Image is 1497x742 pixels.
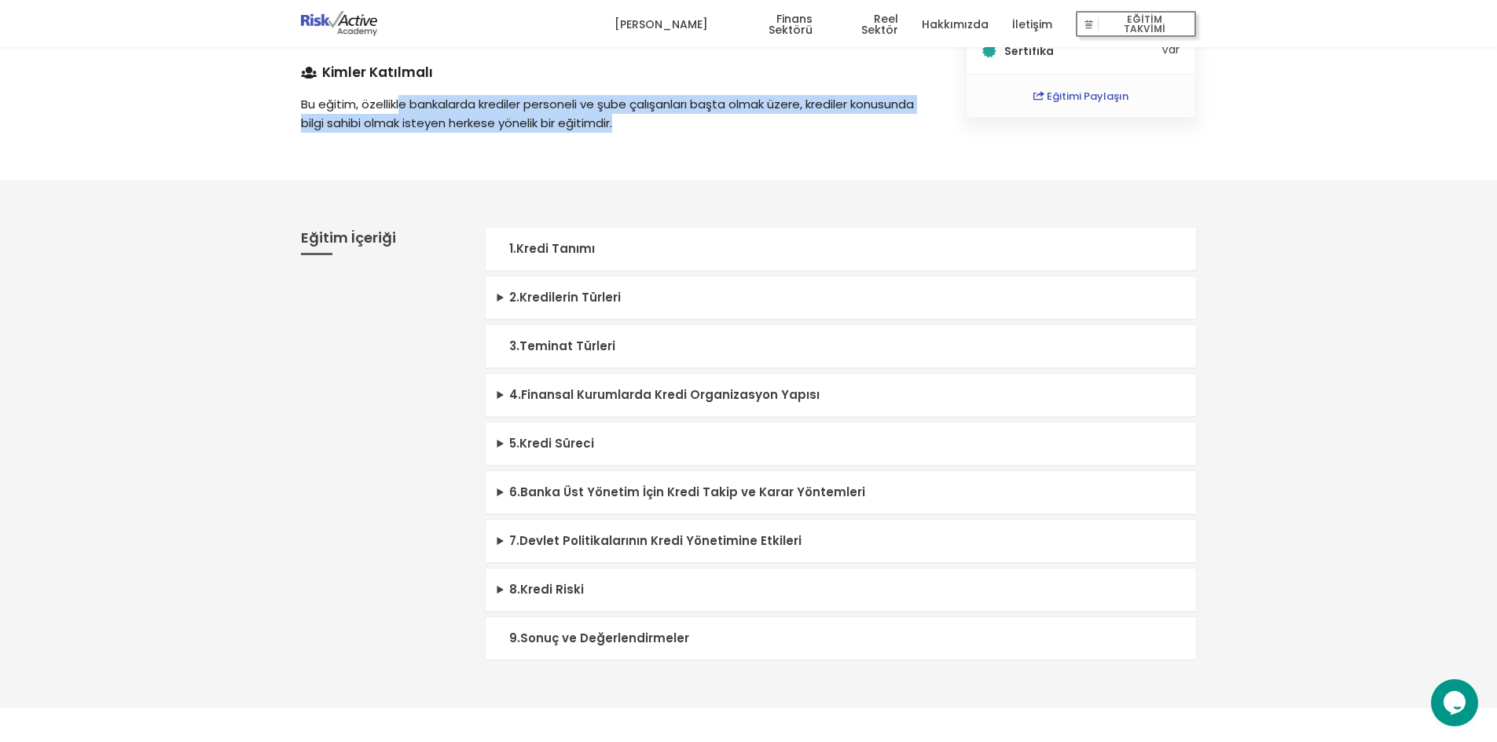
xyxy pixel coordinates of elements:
summary: 9.Sonuç ve Değerlendirmeler [486,617,1196,660]
h5: Sertifika [1004,46,1158,57]
h3: Eğitim İçeriği [301,227,461,255]
summary: 8.Kredi Riski [486,568,1196,612]
a: Finans Sektörü [732,1,813,48]
summary: 4.Finansal Kurumlarda Kredi Organizasyon Yapısı [486,374,1196,417]
img: logo-dark.png [301,11,378,36]
p: Bu eğitim, özellikle bankalarda krediler personeli ve şube çalışanları başta olmak üzere, kredile... [301,95,930,133]
h4: Kimler Katılmalı [301,66,930,79]
summary: 7.Devlet Politikalarının Kredi Yönetimine Etkileri [486,520,1196,563]
summary: 2.Kredilerin Türleri [486,276,1196,320]
summary: 3.Teminat Türleri [486,325,1196,368]
span: EĞİTİM TAKVİMİ [1099,13,1190,35]
li: Var [982,44,1180,58]
a: İletişim [1012,1,1052,48]
summary: 1.Kredi Tanımı [486,228,1196,271]
a: Hakkımızda [922,1,989,48]
summary: 5.Kredi Süreci [486,422,1196,466]
a: [PERSON_NAME] [615,1,708,48]
a: EĞİTİM TAKVİMİ [1076,1,1196,48]
button: EĞİTİM TAKVİMİ [1076,11,1196,38]
a: Eğitimi Paylaşın [1033,89,1128,104]
iframe: chat widget [1431,679,1481,726]
summary: 6.Banka Üst Yönetim İçin Kredi Takip ve Karar Yöntemleri [486,471,1196,514]
a: Reel Sektör [836,1,898,48]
